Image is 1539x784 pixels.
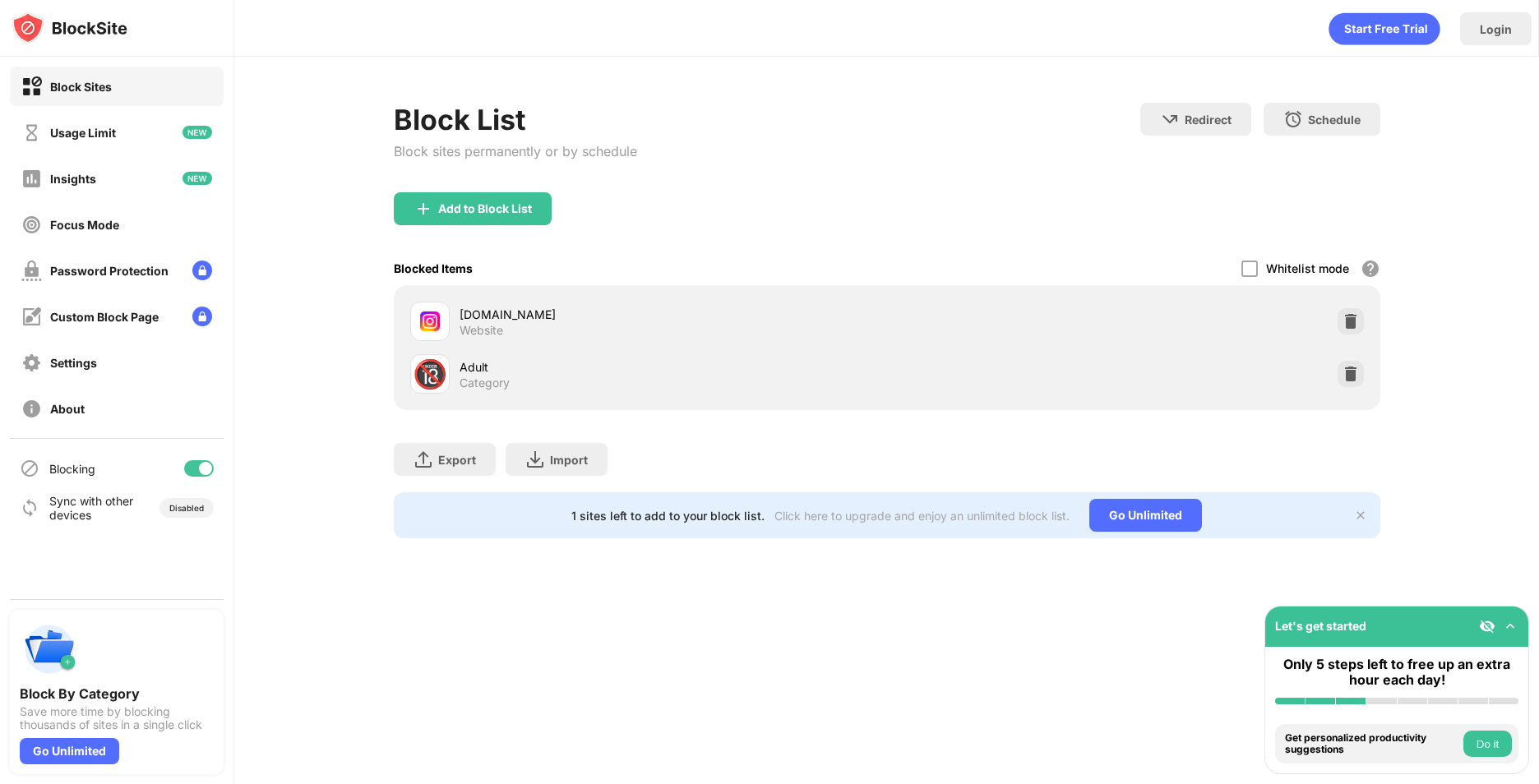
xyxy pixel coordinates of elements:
[20,685,214,702] div: Block By Category
[20,498,39,518] img: sync-icon.svg
[50,126,116,140] div: Usage Limit
[21,168,42,189] img: insights-off.svg
[21,261,42,281] img: password-protection-off.svg
[460,358,887,376] div: Adult
[50,356,97,370] div: Settings
[550,453,588,467] div: Import
[192,307,212,326] img: lock-menu.svg
[1502,618,1518,634] img: omni-setup-toggle.svg
[460,323,503,338] div: Website
[50,172,96,186] div: Insights
[1185,113,1232,127] div: Redirect
[169,503,204,513] div: Disabled
[1463,731,1512,757] button: Do it
[438,202,532,215] div: Add to Block List
[192,261,212,280] img: lock-menu.svg
[12,12,127,44] img: logo-blocksite.svg
[21,214,42,235] img: focus-off.svg
[20,459,39,478] img: blocking-icon.svg
[49,462,95,476] div: Blocking
[50,402,85,416] div: About
[1354,509,1367,522] img: x-button.svg
[1275,657,1518,688] div: Only 5 steps left to free up an extra hour each day!
[50,80,112,94] div: Block Sites
[394,103,637,136] div: Block List
[21,399,42,419] img: about-off.svg
[50,264,169,278] div: Password Protection
[460,376,510,390] div: Category
[50,310,159,324] div: Custom Block Page
[413,357,447,391] div: 🔞
[1479,618,1495,634] img: eye-not-visible.svg
[438,453,476,467] div: Export
[21,122,42,143] img: time-usage-off.svg
[460,306,887,323] div: [DOMAIN_NAME]
[1089,499,1202,532] div: Go Unlimited
[1285,732,1459,756] div: Get personalized productivity suggestions
[1329,12,1440,45] div: animation
[21,307,42,327] img: customize-block-page-off.svg
[183,172,212,185] img: new-icon.svg
[183,126,212,139] img: new-icon.svg
[1275,619,1366,633] div: Let's get started
[50,218,119,232] div: Focus Mode
[49,494,134,522] div: Sync with other devices
[20,738,119,764] div: Go Unlimited
[394,261,473,275] div: Blocked Items
[394,143,637,159] div: Block sites permanently or by schedule
[20,620,79,679] img: push-categories.svg
[21,76,42,97] img: block-on.svg
[20,705,214,731] div: Save more time by blocking thousands of sites in a single click
[21,353,42,373] img: settings-off.svg
[420,311,440,331] img: favicons
[774,509,1070,523] div: Click here to upgrade and enjoy an unlimited block list.
[571,509,765,523] div: 1 sites left to add to your block list.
